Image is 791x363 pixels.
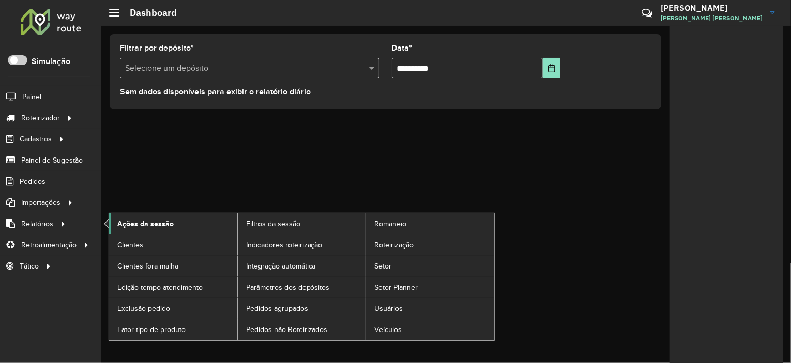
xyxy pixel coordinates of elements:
span: Pedidos agrupados [246,303,308,314]
button: Choose Date [543,58,560,78]
a: Contato Rápido [636,2,658,24]
span: Roteirização [374,240,414,250]
span: Relatórios [21,218,53,229]
span: Painel de Sugestão [21,155,83,166]
span: Fator tipo de produto [117,324,186,335]
span: Pedidos não Roteirizados [246,324,328,335]
a: Indicadores roteirização [238,234,366,255]
span: Ações da sessão [117,218,174,229]
span: Retroalimentação [21,240,77,250]
a: Usuários [366,298,494,319]
span: Importações [21,197,60,208]
span: [PERSON_NAME] [PERSON_NAME] [661,13,763,23]
span: Romaneio [374,218,406,229]
label: Simulação [32,55,70,68]
label: Data [392,42,413,54]
span: Setor [374,261,391,272]
a: Pedidos agrupados [238,298,366,319]
span: Edição tempo atendimento [117,282,203,293]
a: Setor [366,256,494,276]
span: Exclusão pedido [117,303,170,314]
h3: [PERSON_NAME] [661,3,763,13]
span: Indicadores roteirização [246,240,323,250]
label: Filtrar por depósito [120,42,194,54]
a: Ações da sessão [109,213,237,234]
label: Sem dados disponíveis para exibir o relatório diário [120,86,311,98]
a: Romaneio [366,213,494,234]
span: Parâmetros dos depósitos [246,282,330,293]
span: Pedidos [20,176,45,187]
a: Clientes [109,234,237,255]
span: Clientes [117,240,143,250]
h2: Dashboard [119,7,177,19]
a: Edição tempo atendimento [109,277,237,297]
span: Clientes fora malha [117,261,178,272]
span: Painel [22,91,41,102]
span: Setor Planner [374,282,418,293]
a: Roteirização [366,234,494,255]
a: Clientes fora malha [109,256,237,276]
span: Cadastros [20,134,52,145]
a: Filtros da sessão [238,213,366,234]
a: Setor Planner [366,277,494,297]
a: Integração automática [238,256,366,276]
span: Filtros da sessão [246,218,300,229]
a: Fator tipo de produto [109,319,237,340]
span: Usuários [374,303,403,314]
a: Pedidos não Roteirizados [238,319,366,340]
span: Roteirizador [21,113,60,123]
a: Veículos [366,319,494,340]
span: Tático [20,261,39,272]
a: Parâmetros dos depósitos [238,277,366,297]
a: Exclusão pedido [109,298,237,319]
span: Veículos [374,324,402,335]
span: Integração automática [246,261,316,272]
